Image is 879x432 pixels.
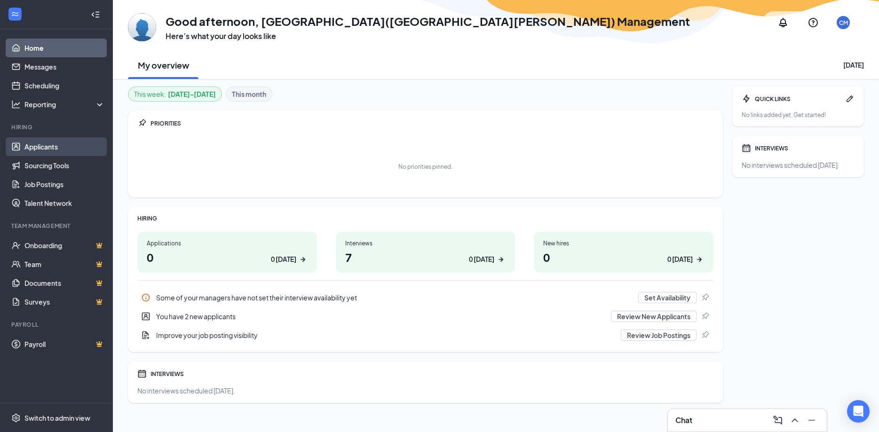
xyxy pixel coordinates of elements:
div: Applications [147,239,308,247]
a: Interviews70 [DATE]ArrowRight [336,232,515,273]
div: Open Intercom Messenger [847,400,870,423]
div: Team Management [11,222,103,230]
a: DocumentAddImprove your job posting visibilityReview Job PostingsPin [137,326,713,345]
h1: 0 [543,249,704,265]
a: Applicants [24,137,105,156]
div: PRIORITIES [150,119,713,127]
svg: Analysis [11,100,21,109]
button: ChevronUp [787,413,802,428]
svg: QuestionInfo [808,17,819,28]
svg: Pen [845,94,855,103]
div: Improve your job posting visibility [156,330,615,340]
svg: Bolt [742,94,751,103]
a: SurveysCrown [24,292,105,311]
a: New hires00 [DATE]ArrowRight [534,232,713,273]
div: This week : [134,89,216,99]
a: OnboardingCrown [24,236,105,255]
svg: Pin [700,330,710,340]
b: [DATE] - [DATE] [168,89,216,99]
a: Applications00 [DATE]ArrowRight [137,232,317,273]
div: New hires [543,239,704,247]
svg: Info [141,293,150,302]
div: Reporting [24,100,105,109]
img: Concord(Concord Mills) Management [128,13,156,41]
h1: Good afternoon, [GEOGRAPHIC_DATA]([GEOGRAPHIC_DATA][PERSON_NAME]) Management [166,13,690,29]
div: HIRING [137,214,713,222]
div: INTERVIEWS [150,370,713,378]
div: You have 2 new applicants [156,312,605,321]
h1: 0 [147,249,308,265]
button: Set Availability [638,292,697,303]
svg: Pin [700,293,710,302]
svg: Notifications [777,17,789,28]
div: 0 [DATE] [469,254,494,264]
a: Home [24,39,105,57]
svg: Calendar [137,369,147,378]
a: Job Postings [24,175,105,194]
div: No interviews scheduled [DATE]. [742,160,855,170]
div: [DATE] [843,60,864,70]
div: Payroll [11,321,103,329]
svg: Pin [137,118,147,128]
a: Sourcing Tools [24,156,105,175]
div: QUICK LINKS [755,95,841,103]
svg: ArrowRight [695,255,704,264]
svg: ComposeMessage [772,415,784,426]
button: Review New Applicants [611,311,697,322]
a: Talent Network [24,194,105,212]
h1: 7 [345,249,506,265]
svg: Minimize [806,415,817,426]
svg: ArrowRight [298,255,308,264]
div: No interviews scheduled [DATE]. [137,386,713,395]
b: This month [232,89,266,99]
div: Switch to admin view [24,413,90,423]
svg: DocumentAdd [141,330,150,340]
a: InfoSome of your managers have not set their interview availability yetSet AvailabilityPin [137,288,713,307]
div: CM [839,19,848,27]
svg: Pin [700,312,710,321]
button: ComposeMessage [770,413,785,428]
button: Minimize [804,413,819,428]
a: PayrollCrown [24,335,105,353]
div: Some of your managers have not set their interview availability yet [156,293,633,302]
div: 0 [DATE] [271,254,296,264]
svg: ChevronUp [789,415,800,426]
svg: WorkstreamLogo [10,9,20,19]
div: No priorities pinned. [398,163,452,171]
div: Improve your job posting visibility [137,326,713,345]
h3: Here’s what your day looks like [166,31,690,41]
svg: Collapse [91,10,100,19]
h2: My overview [138,59,189,71]
div: You have 2 new applicants [137,307,713,326]
svg: Calendar [742,143,751,153]
a: DocumentsCrown [24,274,105,292]
div: Hiring [11,123,103,131]
a: UserEntityYou have 2 new applicantsReview New ApplicantsPin [137,307,713,326]
svg: UserEntity [141,312,150,321]
div: No links added yet. Get started! [742,111,855,119]
div: 0 [DATE] [667,254,693,264]
h3: Chat [675,415,692,425]
svg: Settings [11,413,21,423]
button: Review Job Postings [621,330,697,341]
a: TeamCrown [24,255,105,274]
div: Some of your managers have not set their interview availability yet [137,288,713,307]
div: INTERVIEWS [755,144,855,152]
div: Interviews [345,239,506,247]
a: Scheduling [24,76,105,95]
svg: ArrowRight [496,255,506,264]
a: Messages [24,57,105,76]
